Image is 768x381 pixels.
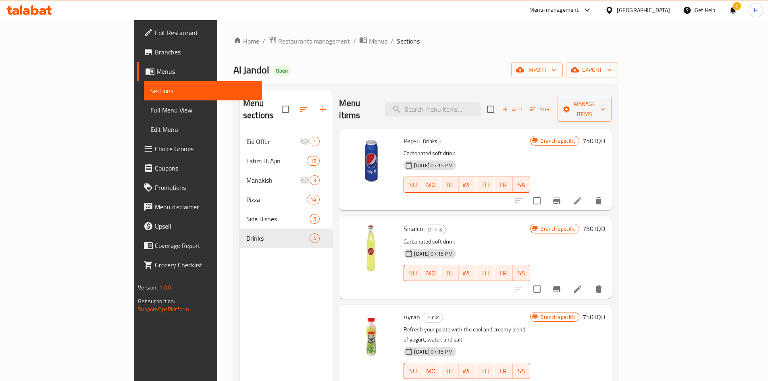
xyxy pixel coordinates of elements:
span: [DATE] 07:15 PM [411,250,456,258]
span: TU [443,365,455,377]
span: MO [425,179,437,191]
a: Branches [137,42,262,62]
span: Branches [155,47,256,57]
nav: Menu sections [240,129,333,251]
span: 15 [307,157,319,165]
span: Drinks [246,233,310,243]
h6: 750 IQD [583,223,605,234]
span: Restaurants management [278,36,350,46]
span: Lahm Bi Ajin [246,156,307,166]
span: [DATE] 07:15 PM [411,162,456,169]
button: SA [512,177,531,193]
a: Promotions [137,178,262,197]
img: Pepsi [345,135,397,187]
span: Manage items [564,99,605,119]
p: Carbonated soft drink [404,148,530,158]
button: delete [589,191,608,210]
div: Menu-management [529,5,579,15]
button: SU [404,265,422,281]
span: SA [516,179,527,191]
span: 1 [310,138,319,146]
span: Drinks [425,225,445,234]
span: Menus [369,36,387,46]
img: Sinalco [345,223,397,275]
span: Branch specific [537,225,579,233]
span: Sections [150,86,256,96]
button: SU [404,177,422,193]
a: Edit menu item [573,284,583,294]
span: SU [407,267,419,279]
svg: Inactive section [300,137,310,146]
span: Eid Offer [246,137,300,146]
span: Select to update [529,192,545,209]
svg: Inactive section [300,175,310,185]
span: Edit Restaurant [155,28,256,37]
a: Restaurants management [268,36,350,46]
div: Open [273,66,291,76]
span: 1.0.0 [159,282,172,293]
span: TH [479,179,491,191]
li: / [353,36,356,46]
span: 4 [310,235,319,242]
span: Ayran [404,311,420,323]
button: SU [404,363,422,379]
div: Drinks [422,313,443,323]
span: SU [407,179,419,191]
div: Manakish3 [240,171,333,190]
span: Pizza [246,195,307,204]
span: FR [497,179,509,191]
button: MO [422,265,440,281]
span: Upsell [155,221,256,231]
span: TU [443,179,455,191]
span: Coupons [155,163,256,173]
div: Lahm Bi Ajin15 [240,151,333,171]
div: items [307,195,320,204]
span: Sort [530,105,552,114]
span: Pepsi [404,135,418,147]
input: search [385,102,481,117]
span: Manakish [246,175,300,185]
span: TU [443,267,455,279]
a: Edit menu item [573,196,583,206]
div: [GEOGRAPHIC_DATA] [617,6,670,15]
span: Coverage Report [155,241,256,250]
span: Grocery Checklist [155,260,256,270]
a: Coverage Report [137,236,262,255]
div: Drinks [425,225,446,234]
span: Drinks [420,137,440,146]
div: Pizza14 [240,190,333,209]
button: Add section [313,100,333,119]
span: Branch specific [537,313,579,321]
span: export [572,65,612,75]
span: MO [425,267,437,279]
a: Edit Restaurant [137,23,262,42]
button: export [566,62,618,77]
span: Menus [156,67,256,76]
span: Choice Groups [155,144,256,154]
span: Side Dishes [246,214,310,224]
span: 5 [310,215,319,223]
span: TH [479,267,491,279]
a: Coupons [137,158,262,178]
span: FR [497,267,509,279]
button: Sort [528,103,554,116]
span: FR [497,365,509,377]
h2: Menu sections [243,97,282,121]
button: TH [476,177,494,193]
button: WE [458,177,477,193]
button: FR [494,177,512,193]
button: MO [422,363,440,379]
button: Branch-specific-item [547,191,566,210]
button: TU [440,177,458,193]
span: H [754,6,758,15]
button: FR [494,363,512,379]
div: items [310,175,320,185]
div: Drinks4 [240,229,333,248]
span: Get support on: [138,296,175,306]
button: delete [589,279,608,299]
button: Branch-specific-item [547,279,566,299]
span: Menu disclaimer [155,202,256,212]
